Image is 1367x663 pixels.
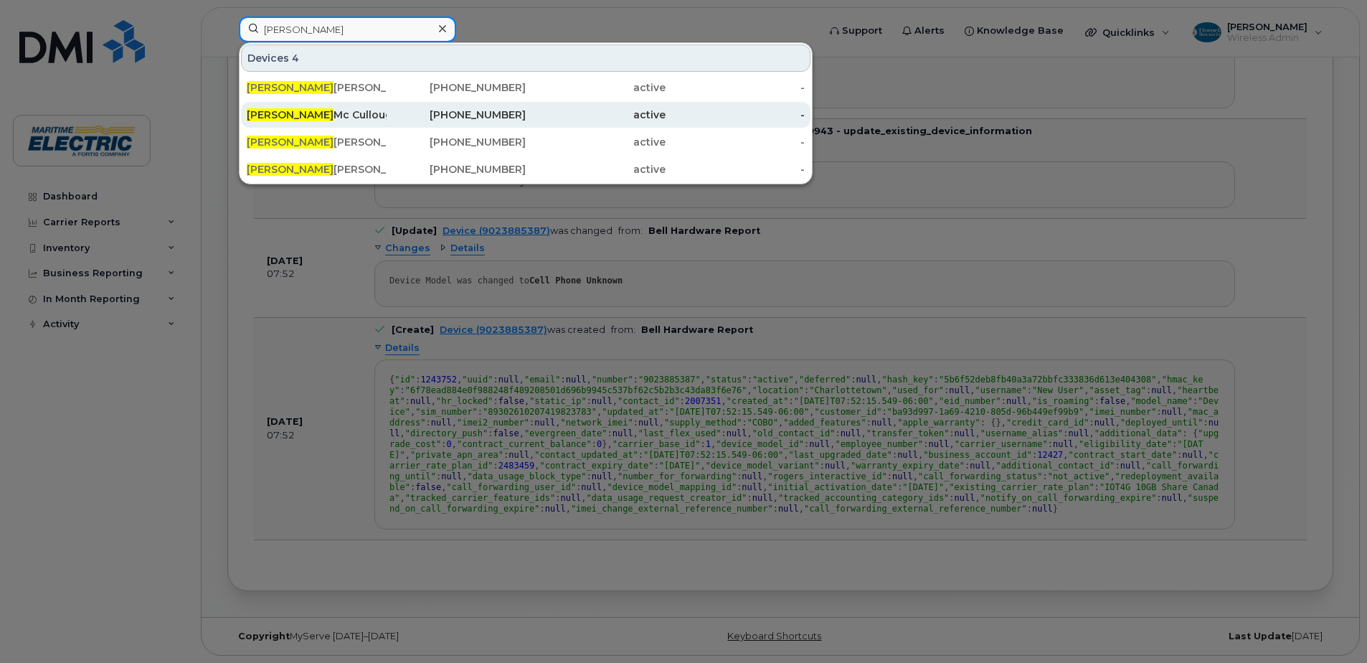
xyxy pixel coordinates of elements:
[241,156,810,182] a: [PERSON_NAME][PERSON_NAME][PHONE_NUMBER]active-
[247,108,387,122] div: Mc Cullough
[666,108,805,122] div: -
[387,162,526,177] div: [PHONE_NUMBER]
[247,135,387,149] div: [PERSON_NAME]
[526,162,666,177] div: active
[247,163,334,176] span: [PERSON_NAME]
[526,108,666,122] div: active
[387,135,526,149] div: [PHONE_NUMBER]
[666,162,805,177] div: -
[241,129,810,155] a: [PERSON_NAME][PERSON_NAME][PHONE_NUMBER]active-
[526,135,666,149] div: active
[239,17,456,42] input: Find something...
[387,108,526,122] div: [PHONE_NUMBER]
[666,80,805,95] div: -
[247,162,387,177] div: [PERSON_NAME]
[247,81,334,94] span: [PERSON_NAME]
[666,135,805,149] div: -
[526,80,666,95] div: active
[247,136,334,149] span: [PERSON_NAME]
[387,80,526,95] div: [PHONE_NUMBER]
[241,102,810,128] a: [PERSON_NAME]Mc Cullough[PHONE_NUMBER]active-
[292,51,299,65] span: 4
[241,44,810,72] div: Devices
[247,108,334,121] span: [PERSON_NAME]
[241,75,810,100] a: [PERSON_NAME][PERSON_NAME][PHONE_NUMBER]active-
[247,80,387,95] div: [PERSON_NAME]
